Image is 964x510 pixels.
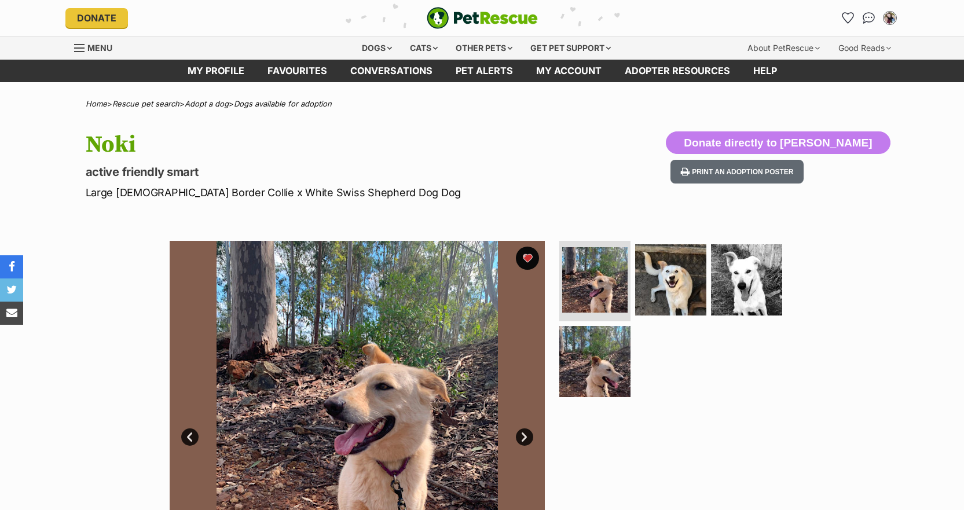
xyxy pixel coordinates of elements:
button: My account [881,9,899,27]
img: logo-e224e6f780fb5917bec1dbf3a21bbac754714ae5b6737aabdf751b685950b380.svg [427,7,538,29]
a: Favourites [839,9,857,27]
a: Home [86,99,107,108]
div: Cats [402,36,446,60]
div: > > > [57,100,908,108]
div: Good Reads [830,36,899,60]
h1: Noki [86,131,576,158]
a: Prev [181,428,199,446]
a: Next [516,428,533,446]
p: active friendly smart [86,164,576,180]
a: Favourites [256,60,339,82]
a: Menu [74,36,120,57]
img: Katie and Jack Fleming profile pic [884,12,896,24]
img: Photo of Noki [711,244,782,315]
button: Print an adoption poster [670,160,804,184]
a: My profile [176,60,256,82]
div: About PetRescue [739,36,828,60]
img: Photo of Noki [562,247,628,313]
a: Dogs available for adoption [234,99,332,108]
a: Conversations [860,9,878,27]
button: Donate directly to [PERSON_NAME] [666,131,890,155]
a: Adopter resources [613,60,742,82]
a: PetRescue [427,7,538,29]
a: Rescue pet search [112,99,179,108]
a: conversations [339,60,444,82]
p: Large [DEMOGRAPHIC_DATA] Border Collie x White Swiss Shepherd Dog Dog [86,185,576,200]
span: Menu [87,43,112,53]
a: Pet alerts [444,60,525,82]
a: My account [525,60,613,82]
img: Photo of Noki [559,326,631,397]
div: Get pet support [522,36,619,60]
a: Donate [65,8,128,28]
img: chat-41dd97257d64d25036548639549fe6c8038ab92f7586957e7f3b1b290dea8141.svg [863,12,875,24]
a: Adopt a dog [185,99,229,108]
button: favourite [516,247,539,270]
ul: Account quick links [839,9,899,27]
img: Photo of Noki [635,244,706,315]
div: Other pets [448,36,521,60]
a: Help [742,60,789,82]
div: Dogs [354,36,400,60]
